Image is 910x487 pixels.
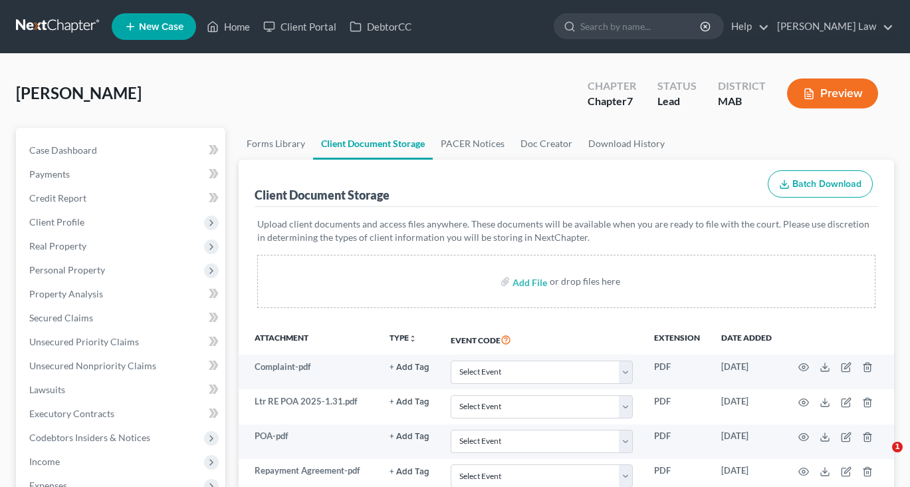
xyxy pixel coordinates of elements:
[239,424,379,459] td: POA-pdf
[643,424,711,459] td: PDF
[29,216,84,228] span: Client Profile
[390,398,429,406] button: + Add Tag
[19,378,225,402] a: Lawsuits
[390,432,429,441] button: + Add Tag
[16,83,142,102] span: [PERSON_NAME]
[343,15,418,39] a: DebtorCC
[433,128,512,160] a: PACER Notices
[239,324,379,355] th: Attachment
[657,79,697,94] div: Status
[718,94,766,109] div: MAB
[711,355,782,389] td: [DATE]
[627,94,633,107] span: 7
[29,192,86,204] span: Credit Report
[19,162,225,186] a: Payments
[390,395,429,408] a: + Add Tag
[643,355,711,389] td: PDF
[390,361,429,373] a: + Add Tag
[409,335,417,343] i: unfold_more
[29,336,139,347] span: Unsecured Priority Claims
[239,355,379,389] td: Complaint-pdf
[865,442,897,474] iframe: Intercom live chat
[787,79,878,108] button: Preview
[792,178,861,190] span: Batch Download
[711,389,782,424] td: [DATE]
[657,94,697,109] div: Lead
[313,128,433,160] a: Client Document Storage
[512,128,580,160] a: Doc Creator
[643,389,711,424] td: PDF
[29,456,60,467] span: Income
[892,442,903,452] span: 1
[580,14,702,39] input: Search by name...
[390,468,429,476] button: + Add Tag
[29,240,86,251] span: Real Property
[19,402,225,426] a: Executory Contracts
[19,306,225,330] a: Secured Claims
[588,79,636,94] div: Chapter
[29,384,65,395] span: Lawsuits
[239,389,379,424] td: Ltr RE POA 2025-1.31.pdf
[29,312,93,323] span: Secured Claims
[29,144,97,156] span: Case Dashboard
[711,424,782,459] td: [DATE]
[29,264,105,275] span: Personal Property
[19,330,225,354] a: Unsecured Priority Claims
[588,94,636,109] div: Chapter
[390,430,429,442] a: + Add Tag
[29,168,70,180] span: Payments
[390,334,417,343] button: TYPEunfold_more
[643,324,711,355] th: Extension
[19,282,225,306] a: Property Analysis
[29,432,150,443] span: Codebtors Insiders & Notices
[19,138,225,162] a: Case Dashboard
[390,464,429,477] a: + Add Tag
[200,15,257,39] a: Home
[239,128,313,160] a: Forms Library
[257,15,343,39] a: Client Portal
[718,79,766,94] div: District
[29,408,114,419] span: Executory Contracts
[19,354,225,378] a: Unsecured Nonpriority Claims
[550,275,620,288] div: or drop files here
[390,363,429,372] button: + Add Tag
[255,187,390,203] div: Client Document Storage
[29,288,103,299] span: Property Analysis
[440,324,643,355] th: Event Code
[139,22,183,32] span: New Case
[19,186,225,210] a: Credit Report
[768,170,873,198] button: Batch Download
[580,128,673,160] a: Download History
[770,15,893,39] a: [PERSON_NAME] Law
[725,15,769,39] a: Help
[711,324,782,355] th: Date added
[29,360,156,371] span: Unsecured Nonpriority Claims
[257,218,875,244] p: Upload client documents and access files anywhere. These documents will be available when you are...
